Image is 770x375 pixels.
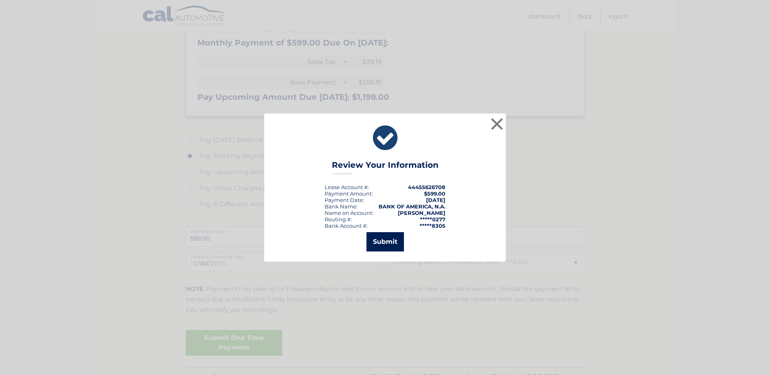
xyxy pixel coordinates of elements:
[325,197,364,203] div: :
[426,197,445,203] span: [DATE]
[398,210,445,216] strong: [PERSON_NAME]
[408,184,445,190] strong: 44455626708
[366,232,404,251] button: Submit
[379,203,445,210] strong: BANK OF AMERICA, N.A.
[325,203,358,210] div: Bank Name:
[489,116,505,132] button: ×
[332,160,439,174] h3: Review Your Information
[325,216,352,223] div: Routing #:
[424,190,445,197] span: $599.00
[325,184,369,190] div: Lease Account #:
[325,210,373,216] div: Name on Account:
[325,197,363,203] span: Payment Date
[325,190,373,197] div: Payment Amount:
[325,223,368,229] div: Bank Account #:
